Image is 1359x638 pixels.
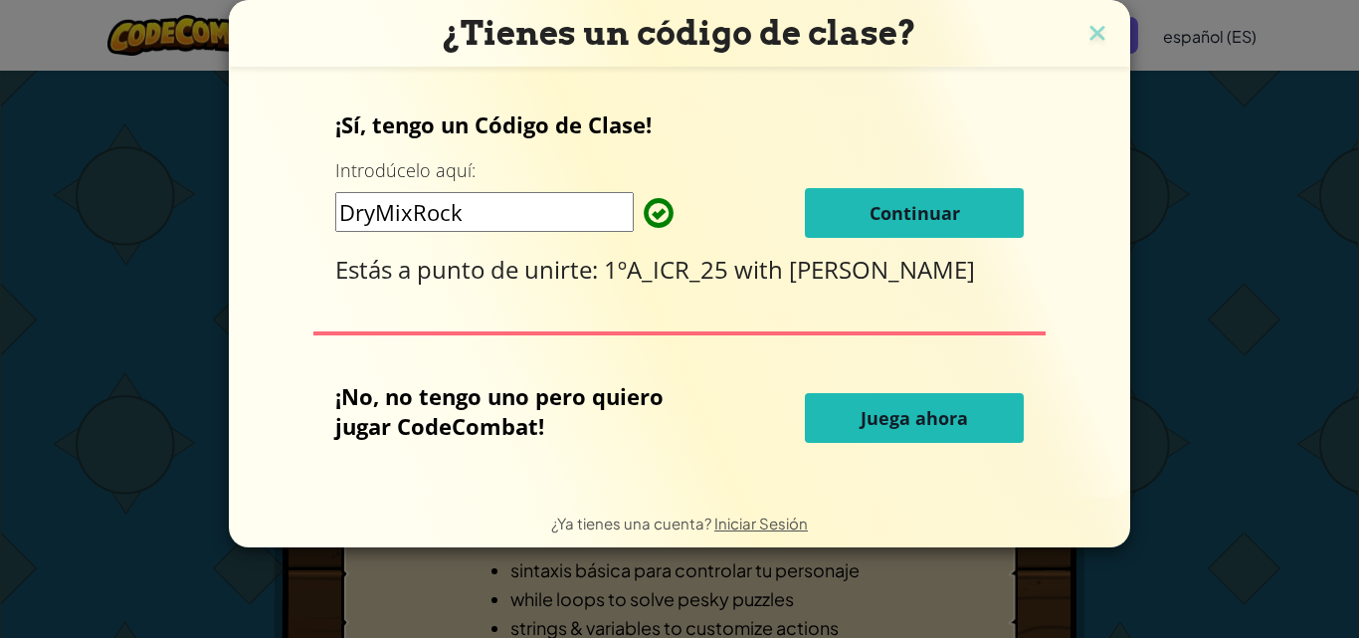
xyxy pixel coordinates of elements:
span: Juega ahora [861,406,968,430]
span: [PERSON_NAME] [789,253,975,286]
button: Continuar [805,188,1024,238]
span: 1ºA_ICR_25 [604,253,734,286]
span: ¿Ya tienes una cuenta? [551,514,714,532]
a: Iniciar Sesión [714,514,808,532]
img: close icon [1084,20,1110,50]
label: Introdúcelo aquí: [335,158,476,183]
span: Continuar [870,201,960,225]
span: ¿Tienes un código de clase? [443,13,916,53]
p: ¡Sí, tengo un Código de Clase! [335,109,1025,139]
span: with [734,253,789,286]
button: Juega ahora [805,393,1024,443]
p: ¡No, no tengo uno pero quiero jugar CodeCombat! [335,381,706,441]
span: Estás a punto de unirte: [335,253,604,286]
